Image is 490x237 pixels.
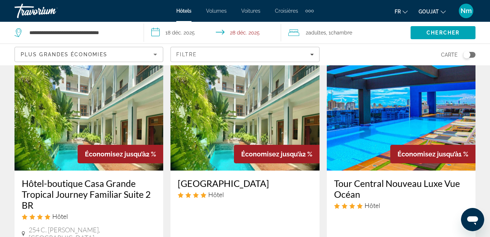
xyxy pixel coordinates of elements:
[241,8,260,14] a: Voitures
[398,150,458,158] span: Économisez jusqu’à
[306,30,308,36] font: 2
[144,22,281,44] button: Sélectionnez la date d’arrivée et de départ
[29,27,133,38] input: Rechercher une destination hôtelière
[78,145,163,163] div: 2 %
[365,201,380,209] span: Hôtel
[441,50,458,60] span: Carte
[208,191,224,199] span: Hôtel
[308,30,326,36] span: Adultes
[390,145,475,163] div: 1 %
[395,6,408,17] button: Changer la langue
[234,145,320,163] div: 2 %
[326,30,331,36] font: , 1
[334,201,468,209] div: Hôtel 4 étoiles
[331,30,352,36] span: Chambre
[461,208,484,231] iframe: Bouton de lancement de la fenêtre de messagerie
[206,8,227,14] a: Volumes
[178,191,312,199] div: Hôtel 4 étoiles
[419,9,439,15] span: GOUJAT
[176,8,192,14] a: Hôtels
[327,54,475,171] img: Tour Central Nouveau Luxe Vue Océan
[395,9,401,15] span: Fr
[170,47,319,62] button: Filtres
[275,8,298,14] a: Croisières
[427,30,460,36] span: Chercher
[419,6,446,17] button: Changer de devise
[305,5,314,17] button: Éléments de navigation supplémentaires
[281,22,411,44] button: Voyageurs : 2 adultes, 0 enfants
[461,7,472,15] span: Nm
[21,50,157,59] mat-select: Trier par
[241,150,302,158] span: Économisez jusqu’à
[15,54,163,171] img: Hôtel-boutique Casa Grande Tropical Journey Familiar Suite 2 BR
[457,3,475,19] button: Menu utilisateur
[176,52,197,57] span: Filtre
[22,212,156,220] div: Hôtel 4 étoiles
[15,1,87,20] a: Travorium
[178,178,312,189] a: [GEOGRAPHIC_DATA]
[170,54,319,171] img: Hôtel de charme Casa Grande Divas Suite
[21,52,107,57] span: Plus grandes économies
[22,178,156,211] a: Hôtel-boutique Casa Grande Tropical Journey Familiar Suite 2 BR
[334,178,468,200] a: Tour Central Nouveau Luxe Vue Océan
[85,150,146,158] span: Économisez jusqu’à
[52,212,68,220] span: Hôtel
[458,52,475,58] button: Basculer la carte
[411,26,475,39] button: Rechercher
